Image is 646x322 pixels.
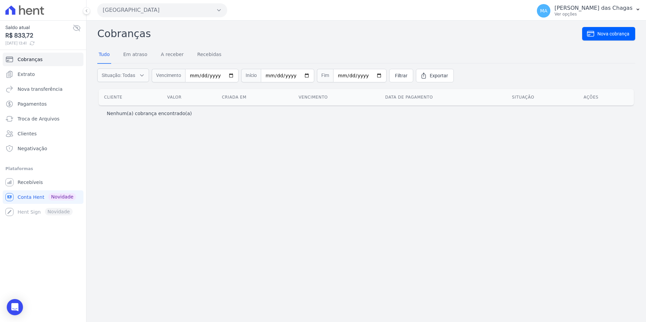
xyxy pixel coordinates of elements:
[18,145,47,152] span: Negativação
[3,68,83,81] a: Extrato
[5,165,81,173] div: Plataformas
[540,8,547,13] span: MA
[18,71,35,78] span: Extrato
[554,11,632,17] p: Ver opções
[531,1,646,20] button: MA [PERSON_NAME] das Chagas Ver opções
[122,46,149,64] a: Em atraso
[18,101,47,107] span: Pagamentos
[3,190,83,204] a: Conta Hent Novidade
[97,46,111,64] a: Tudo
[5,40,73,46] span: [DATE] 13:41
[3,82,83,96] a: Nova transferência
[97,26,582,41] h2: Cobranças
[48,193,76,200] span: Novidade
[389,69,413,82] a: Filtrar
[554,5,632,11] p: [PERSON_NAME] das Chagas
[5,53,81,219] nav: Sidebar
[430,72,448,79] span: Exportar
[152,69,185,82] span: Vencimento
[107,110,192,117] p: Nenhum(a) cobrança encontrado(a)
[3,142,83,155] a: Negativação
[582,27,635,41] a: Nova cobrança
[293,89,380,105] th: Vencimento
[217,89,293,105] th: Criada em
[196,46,223,64] a: Recebidas
[3,112,83,126] a: Troca de Arquivos
[7,299,23,315] div: Open Intercom Messenger
[97,3,227,17] button: [GEOGRAPHIC_DATA]
[102,72,135,79] span: Situação: Todas
[3,53,83,66] a: Cobranças
[3,176,83,189] a: Recebíveis
[18,56,43,63] span: Cobranças
[416,69,454,82] a: Exportar
[18,194,44,200] span: Conta Hent
[241,69,261,82] span: Início
[97,69,149,82] button: Situação: Todas
[3,97,83,111] a: Pagamentos
[18,115,59,122] span: Troca de Arquivos
[159,46,185,64] a: A receber
[18,179,43,186] span: Recebíveis
[18,130,36,137] span: Clientes
[3,127,83,140] a: Clientes
[99,89,162,105] th: Cliente
[506,89,578,105] th: Situação
[380,89,506,105] th: Data de pagamento
[317,69,333,82] span: Fim
[18,86,63,92] span: Nova transferência
[5,31,73,40] span: R$ 833,72
[5,24,73,31] span: Saldo atual
[162,89,217,105] th: Valor
[597,30,629,37] span: Nova cobrança
[395,72,407,79] span: Filtrar
[578,89,634,105] th: Ações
